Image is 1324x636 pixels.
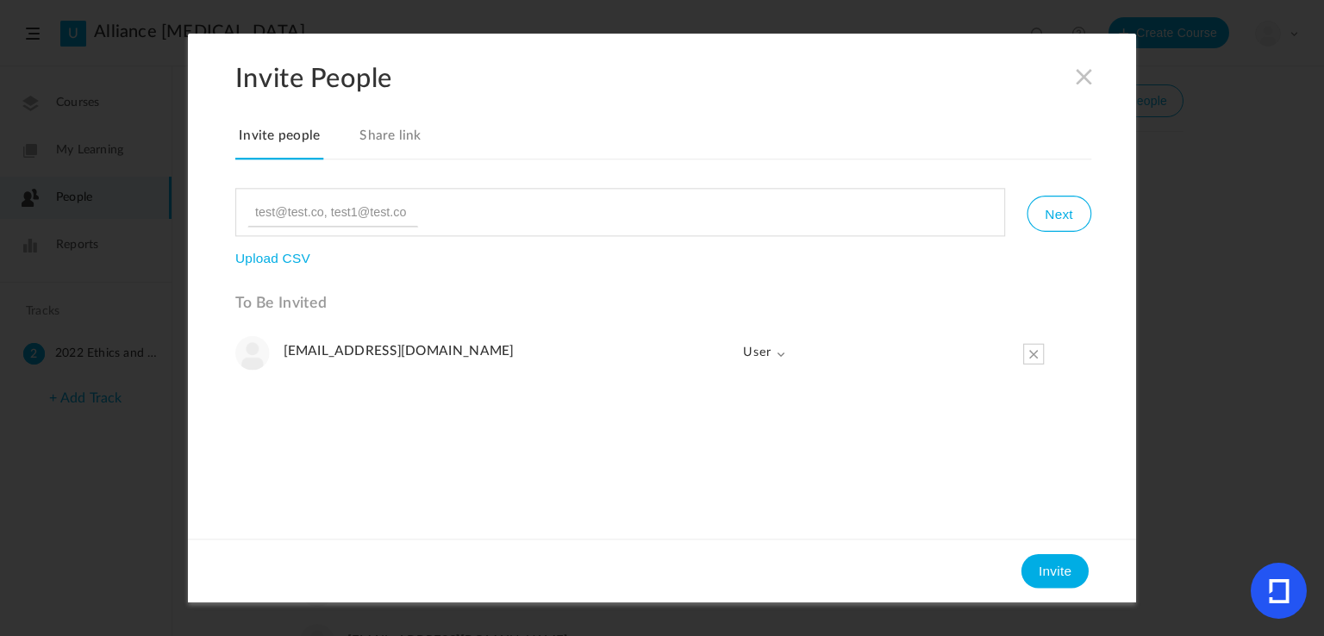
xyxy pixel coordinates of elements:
h2: Invite People [235,62,1136,94]
button: Next [1027,196,1090,232]
a: Invite people [235,124,323,160]
button: Upload CSV [235,251,310,266]
h3: To Be Invited [235,295,1091,313]
h4: [EMAIL_ADDRESS][DOMAIN_NAME] [284,343,719,359]
a: Share link [356,124,425,160]
button: Invite [1021,554,1089,589]
input: test@test.co, test1@test.co [247,197,418,227]
span: User [728,336,786,371]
